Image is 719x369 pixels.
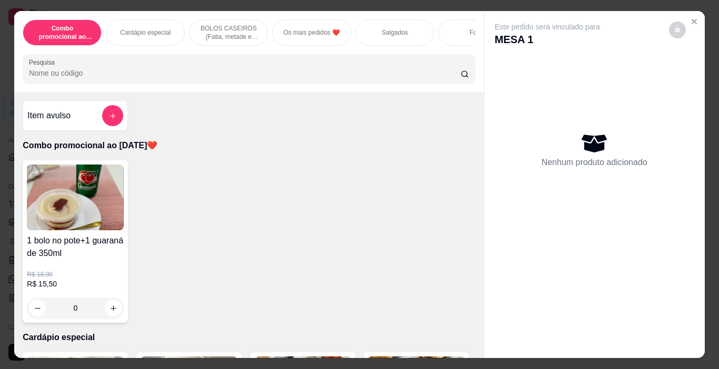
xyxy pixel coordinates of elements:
h4: 1 bolo no pote+1 guaraná de 350ml [27,234,124,260]
p: Combo promocional ao [DATE]❤️ [32,24,93,41]
p: Este pedido será vinculado para [495,22,600,32]
h4: Item avulso [27,109,71,122]
p: Fatias [470,28,487,37]
p: R$ 18,00 [27,270,124,279]
p: Cardápio especial [120,28,171,37]
p: MESA 1 [495,32,600,47]
p: R$ 15,50 [27,279,124,289]
button: increase-product-quantity [105,300,122,316]
p: Salgados [382,28,408,37]
p: Os mais pedidos ❤️ [283,28,340,37]
input: Pesquisa [29,68,461,78]
label: Pesquisa [29,58,58,67]
button: add-separate-item [102,105,123,126]
p: Cardápio especial [23,331,475,344]
p: BOLOS CASEIROS (Fatia, metade e inteiro ) [198,24,259,41]
button: Close [686,13,703,30]
button: decrease-product-quantity [669,22,686,38]
button: decrease-product-quantity [29,300,46,316]
p: Nenhum produto adicionado [542,156,647,169]
img: product-image [27,165,124,230]
p: Combo promocional ao [DATE]❤️ [23,139,475,152]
